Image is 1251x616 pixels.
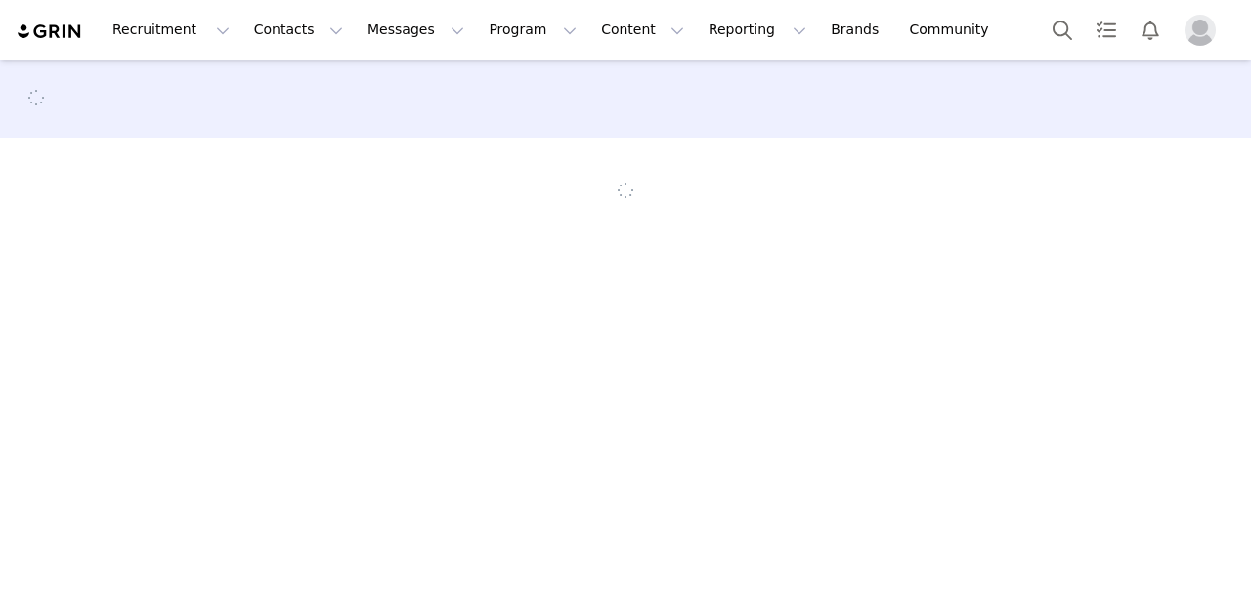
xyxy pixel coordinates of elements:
[16,22,84,41] img: grin logo
[477,8,588,52] button: Program
[1129,8,1172,52] button: Notifications
[356,8,476,52] button: Messages
[898,8,1010,52] a: Community
[1041,8,1084,52] button: Search
[1173,15,1235,46] button: Profile
[1185,15,1216,46] img: placeholder-profile.jpg
[819,8,896,52] a: Brands
[697,8,818,52] button: Reporting
[589,8,696,52] button: Content
[1085,8,1128,52] a: Tasks
[242,8,355,52] button: Contacts
[101,8,241,52] button: Recruitment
